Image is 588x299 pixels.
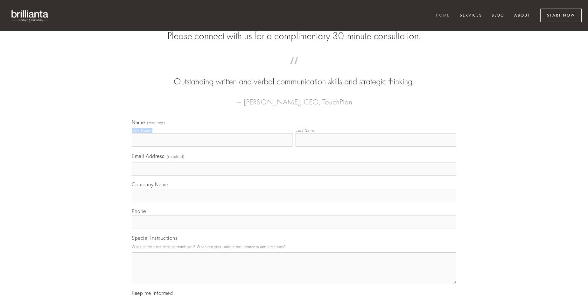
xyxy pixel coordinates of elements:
[132,290,173,296] span: Keep me informed
[432,11,454,21] a: Home
[132,208,146,214] span: Phone
[132,242,456,251] p: What is the best time to reach you? What are your unique requirements and timelines?
[510,11,535,21] a: About
[540,9,582,22] a: Start Now
[132,119,145,125] span: Name
[132,128,151,133] div: First Name
[487,11,508,21] a: Blog
[132,181,168,188] span: Company Name
[456,11,486,21] a: Services
[142,88,446,108] figcaption: — [PERSON_NAME], CEO, TouchPlan
[6,6,54,25] img: brillianta - research, strategy, marketing
[132,235,178,241] span: Special Instructions
[167,152,185,161] span: (required)
[132,153,164,159] span: Email Address
[142,63,446,88] blockquote: Outstanding written and verbal communication skills and strategic thinking.
[147,121,165,125] span: (required)
[132,30,456,42] h2: Please connect with us for a complimentary 30-minute consultation.
[142,63,446,75] span: “
[296,128,315,133] div: Last Name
